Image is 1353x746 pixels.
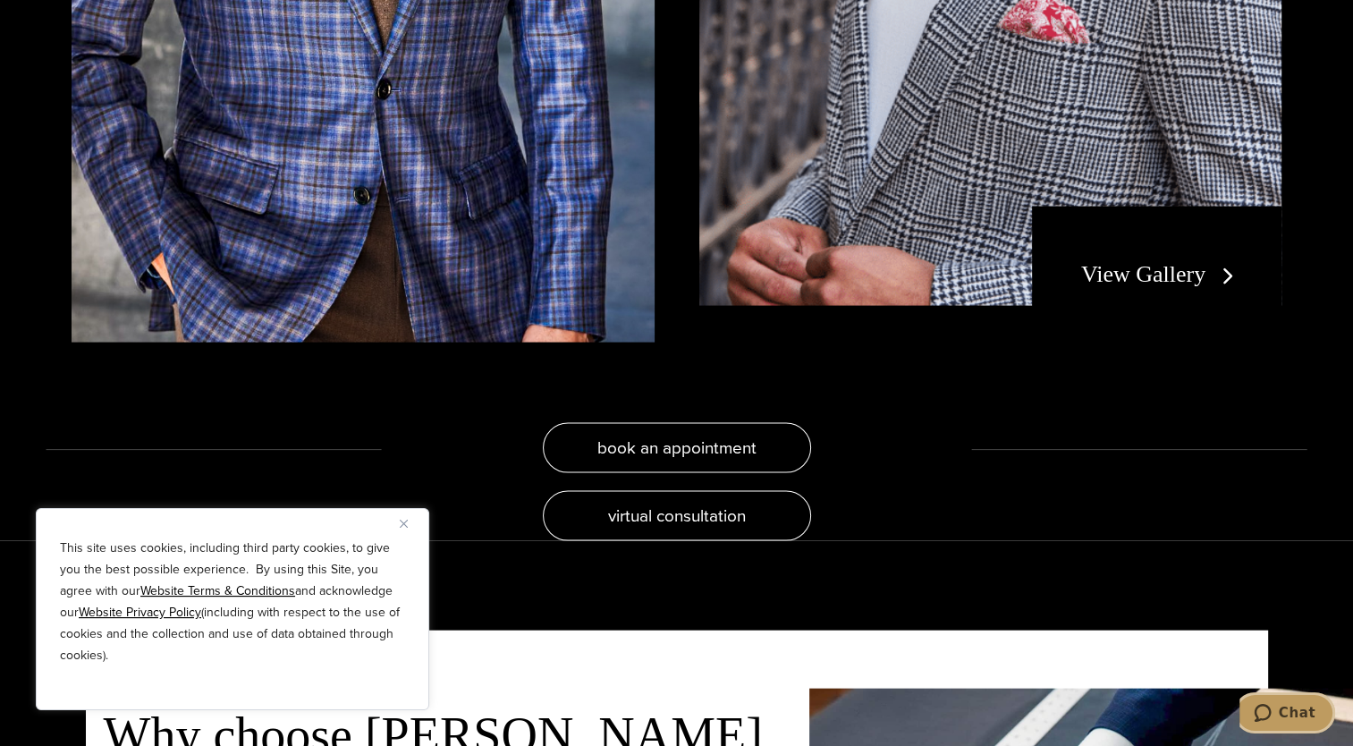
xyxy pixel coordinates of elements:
a: Website Terms & Conditions [140,581,295,600]
a: virtual consultation [543,491,811,541]
span: virtual consultation [608,503,746,529]
button: Close [400,513,421,534]
a: View Gallery [1081,261,1241,287]
iframe: Opens a widget where you can chat to one of our agents [1239,692,1335,737]
p: This site uses cookies, including third party cookies, to give you the best possible experience. ... [60,538,405,666]
span: book an appointment [597,435,757,461]
a: Website Privacy Policy [79,603,201,622]
img: Close [400,520,408,528]
a: book an appointment [543,423,811,473]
